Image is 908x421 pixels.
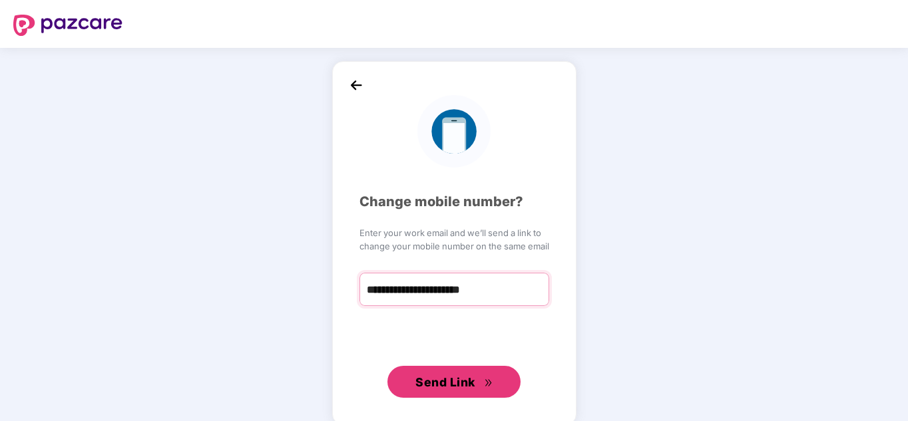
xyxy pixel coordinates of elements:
span: change your mobile number on the same email [359,239,549,253]
span: Enter your work email and we’ll send a link to [359,226,549,239]
span: Send Link [415,375,475,389]
img: logo [417,95,490,168]
button: Send Linkdouble-right [387,366,521,398]
div: Change mobile number? [359,192,549,212]
img: back_icon [346,75,366,95]
span: double-right [484,378,493,387]
img: logo [13,15,122,36]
